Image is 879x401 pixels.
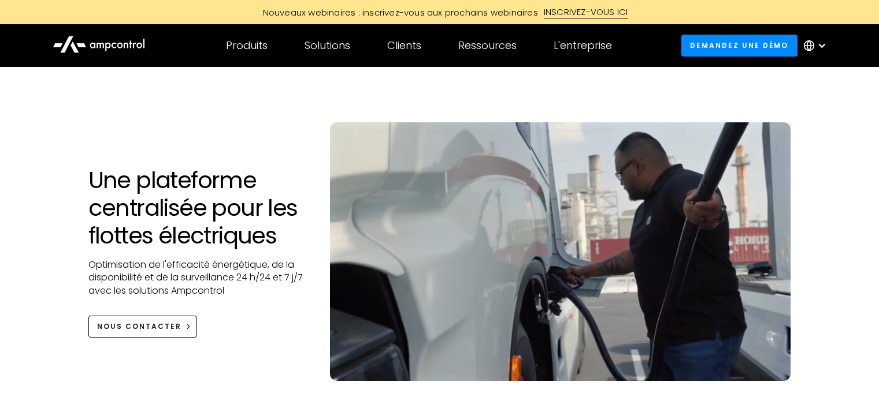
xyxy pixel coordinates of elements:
[251,6,544,18] div: Nouveaux webinaires : inscrivez-vous aux prochains webinaires
[226,39,268,52] div: Produits
[88,166,307,249] h1: Une plateforme centralisée pour les flottes électriques
[180,6,700,18] a: Nouveaux webinaires : inscrivez-vous aux prochains webinairesINSCRIVEZ-VOUS ICI
[97,321,181,332] div: NOUS CONTACTER
[387,39,421,52] div: Clients
[544,6,628,18] div: INSCRIVEZ-VOUS ICI
[681,35,798,56] a: Demandez une démo
[458,39,517,52] div: Ressources
[305,39,350,52] div: Solutions
[88,258,307,297] p: Optimisation de l'efficacité énergétique, de la disponibilité et de la surveillance 24 h/24 et 7 ...
[88,316,198,337] a: NOUS CONTACTER
[554,39,612,52] div: L'entreprise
